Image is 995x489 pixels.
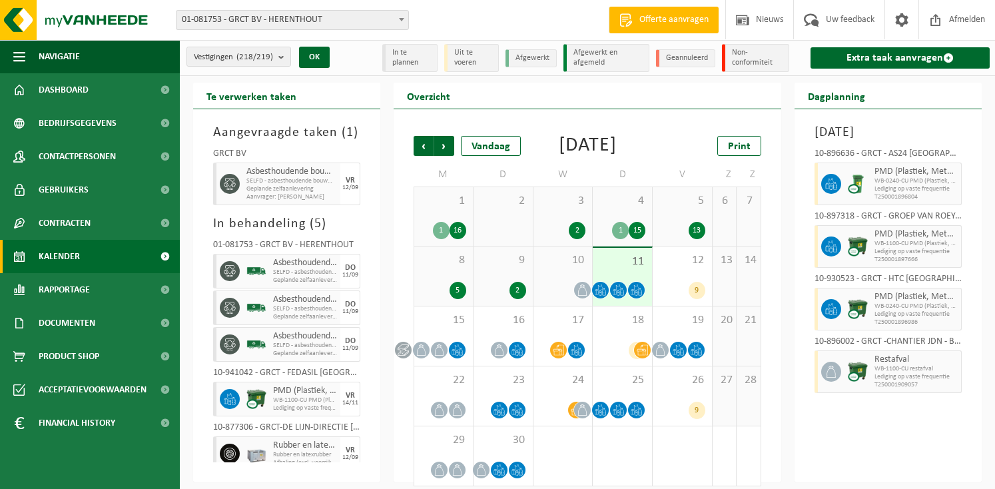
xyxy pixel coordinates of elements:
h3: In behandeling ( ) [213,214,360,234]
div: 1 [433,222,450,239]
span: SELFD - asbesthoudende bouwmaterialen cementgebonden (HGB) [273,305,337,313]
div: 10-896636 - GRCT - AS24 [GEOGRAPHIC_DATA] - [GEOGRAPHIC_DATA] [815,149,962,163]
span: Asbesthoudende bouwmaterialen cementgebonden (hechtgebonden) [273,294,337,305]
div: DO [345,300,356,308]
span: 23 [480,373,526,388]
span: Lediging op vaste frequentie [273,404,337,412]
span: 2 [480,194,526,209]
td: Z [737,163,761,187]
span: 1 [346,126,354,139]
img: PB-LB-0680-HPE-GY-01 [246,444,266,464]
span: PMD (Plastiek, Metaal, Drankkartons) (bedrijven) [874,292,958,302]
span: 01-081753 - GRCT BV - HERENTHOUT [176,11,408,29]
span: T250001897666 [874,256,958,264]
span: Financial History [39,406,115,440]
span: Aanvrager: [PERSON_NAME] [246,193,337,201]
span: Asbesthoudende bouwmaterialen cementgebonden (hechtgebonden) [246,167,337,177]
span: T250001896986 [874,318,958,326]
span: 1 [421,194,466,209]
span: Afhaling (excl. voorrijkost) [273,459,337,467]
div: GRCT BV [213,149,360,163]
span: WB-1100-CU PMD (Plastiek, Metaal, Drankkartons) (bedrijven) [874,240,958,248]
h2: Te verwerken taken [193,83,310,109]
span: 29 [421,433,466,448]
span: 9 [480,253,526,268]
td: Z [713,163,737,187]
span: 22 [421,373,466,388]
li: Non-conformiteit [722,44,789,72]
span: Lediging op vaste frequentie [874,185,958,193]
span: 26 [659,373,705,388]
img: WB-1100-CU [848,237,868,256]
button: OK [299,47,330,68]
span: Rubber en latexrubber [273,451,337,459]
span: Bedrijfsgegevens [39,107,117,140]
li: Afgewerkt en afgemeld [563,44,649,72]
span: 7 [743,194,754,209]
div: 01-081753 - GRCT BV - HERENTHOUT [213,241,360,254]
span: Geplande zelfaanlevering [273,276,337,284]
span: Vorige [414,136,434,156]
span: 8 [421,253,466,268]
span: Lediging op vaste frequentie [874,310,958,318]
td: W [533,163,593,187]
img: WB-1100-CU [246,389,266,409]
div: DO [345,264,356,272]
span: Rapportage [39,273,90,306]
h2: Overzicht [394,83,464,109]
td: V [653,163,713,187]
span: Offerte aanvragen [636,13,712,27]
span: Geplande zelfaanlevering [246,185,337,193]
div: 5 [450,282,466,299]
span: 17 [540,313,586,328]
div: 12/09 [342,185,358,191]
span: Geplande zelfaanlevering [273,350,337,358]
span: 20 [719,313,730,328]
span: 5 [659,194,705,209]
div: 14/11 [342,400,358,406]
span: Asbesthoudende bouwmaterialen cementgebonden (hechtgebonden) [273,331,337,342]
div: 2 [569,222,585,239]
div: Vandaag [461,136,521,156]
span: 01-081753 - GRCT BV - HERENTHOUT [176,10,409,30]
span: Contactpersonen [39,140,116,173]
span: 25 [599,373,645,388]
span: 13 [719,253,730,268]
span: 15 [421,313,466,328]
td: D [593,163,653,187]
span: WB-1100-CU PMD (Plastiek, Metaal, Drankkartons) (bedrijven) [273,396,337,404]
div: 12/09 [342,454,358,461]
button: Vestigingen(218/219) [186,47,291,67]
span: Print [728,141,751,152]
span: Documenten [39,306,95,340]
span: 16 [480,313,526,328]
div: 11/09 [342,345,358,352]
div: VR [346,392,355,400]
span: 14 [743,253,754,268]
img: BL-SO-LV [246,298,266,318]
span: 27 [719,373,730,388]
a: Extra taak aanvragen [811,47,990,69]
span: 10 [540,253,586,268]
span: Acceptatievoorwaarden [39,373,147,406]
div: 2 [509,282,526,299]
div: 10-941042 - GRCT - FEDASIL [GEOGRAPHIC_DATA] - [GEOGRAPHIC_DATA] [213,368,360,382]
div: 6 [629,342,645,359]
span: Geplande zelfaanlevering [273,313,337,321]
span: 18 [599,313,645,328]
span: 12 [659,253,705,268]
span: Restafval [874,354,958,365]
span: PMD (Plastiek, Metaal, Drankkartons) (bedrijven) [874,167,958,177]
div: [DATE] [559,136,617,156]
span: SELFD - asbesthoudende bouwmaterialen cementgebonden (HGB) [273,342,337,350]
span: Vestigingen [194,47,273,67]
td: D [474,163,533,187]
span: 24 [540,373,586,388]
span: PMD (Plastiek, Metaal, Drankkartons) (bedrijven) [874,229,958,240]
div: 10-877306 - GRCT-DE LIJN-DIRECTIE [GEOGRAPHIC_DATA] - [GEOGRAPHIC_DATA] [213,423,360,436]
count: (218/219) [236,53,273,61]
h2: Dagplanning [795,83,878,109]
span: Asbesthoudende bouwmaterialen cementgebonden (hechtgebonden) [273,258,337,268]
div: 1 [612,222,629,239]
span: Volgende [434,136,454,156]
